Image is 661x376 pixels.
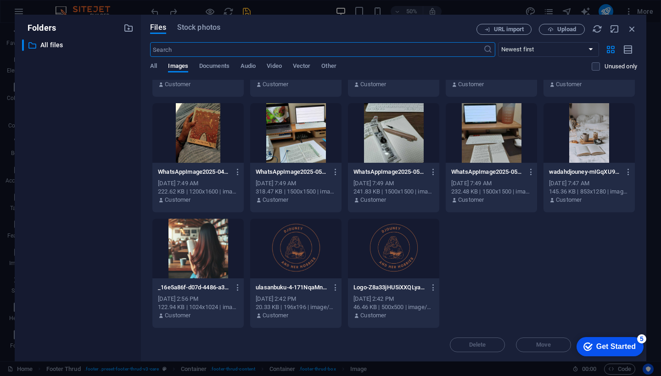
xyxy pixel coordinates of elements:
div: [DATE] 7:49 AM [256,179,336,188]
span: Video [267,61,281,73]
p: Customer [263,311,288,320]
span: Other [321,61,336,73]
p: Displays only files that are not in use on the website. Files added during this session can still... [605,62,637,71]
p: WhatsAppImage2025-05-01at20.46.00-0ddu4OYFTCaG_g1Oq95S4Q.jpeg [451,168,523,176]
i: Minimize [610,24,620,34]
div: [DATE] 7:47 AM [549,179,629,188]
p: Customer [165,196,190,204]
div: [DATE] 7:49 AM [451,179,532,188]
span: Stock photos [177,22,220,33]
span: Vector [293,61,311,73]
p: ulasanbuku-4-171NqaMncdh1Y4lBcrFbrw-5_xTXqqPijaKvzoQLS4img.png [256,283,327,292]
p: All files [40,40,117,50]
p: _16e5a86f-d07d-4486-a371-52fb92a7cedc-Jgb_3SEjOU2w0p1xO0u07A.jpg [158,283,230,292]
p: Customer [360,196,386,204]
p: wadahdjouney-mIGqXU90HMbHQ0gDYJoe4g.jpg [549,168,621,176]
i: Reload [592,24,602,34]
span: Images [168,61,188,73]
button: URL import [476,24,532,35]
p: Customer [263,196,288,204]
p: Folders [22,22,56,34]
div: 318.47 KB | 1500x1500 | image/jpeg [256,188,336,196]
p: Customer [556,80,582,88]
p: Logo-Z8a33jHU5iXXQLya9CQ9ug.png [353,283,425,292]
p: WhatsAppImage2025-05-01at20.46.002-8jWUgz9MAmFsRFQEuDe8Ow.jpeg [353,168,425,176]
div: [DATE] 7:49 AM [158,179,238,188]
span: Files [150,22,166,33]
p: Customer [458,196,484,204]
p: Customer [458,80,484,88]
div: 222.62 KB | 1200x1600 | image/jpeg [158,188,238,196]
p: Customer [556,196,582,204]
button: Upload [539,24,585,35]
div: Get Started [27,10,67,18]
div: 46.46 KB | 500x500 | image/png [353,303,434,311]
i: Create new folder [123,23,134,33]
div: 5 [68,2,77,11]
p: Customer [360,311,386,320]
i: Close [627,24,637,34]
div: Get Started 5 items remaining, 0% complete [7,5,74,24]
div: 241.83 KB | 1500x1500 | image/jpeg [353,188,434,196]
span: Upload [557,27,576,32]
p: WhatsAppImage2025-04-30at22.15.04-A02QKLUSy6DiDd9TAYgHzg.jpeg [158,168,230,176]
div: [DATE] 2:42 PM [256,295,336,303]
p: Customer [263,80,288,88]
div: [DATE] 2:56 PM [158,295,238,303]
div: [DATE] 7:49 AM [353,179,434,188]
span: URL import [494,27,524,32]
div: ​ [22,39,24,51]
p: WhatsAppImage2025-05-01at20.46.001-7aAroJ647QfejeRvfOBR9Q.jpeg [256,168,327,176]
span: All [150,61,157,73]
p: Customer [165,311,190,320]
p: Customer [165,80,190,88]
div: [DATE] 2:42 PM [353,295,434,303]
div: 232.48 KB | 1500x1500 | image/jpeg [451,188,532,196]
input: Search [150,42,483,57]
div: 145.36 KB | 853x1280 | image/jpeg [549,188,629,196]
span: Audio [241,61,256,73]
p: Customer [360,80,386,88]
div: 20.33 KB | 196x196 | image/png [256,303,336,311]
span: Documents [199,61,230,73]
div: 122.94 KB | 1024x1024 | image/jpeg [158,303,238,311]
